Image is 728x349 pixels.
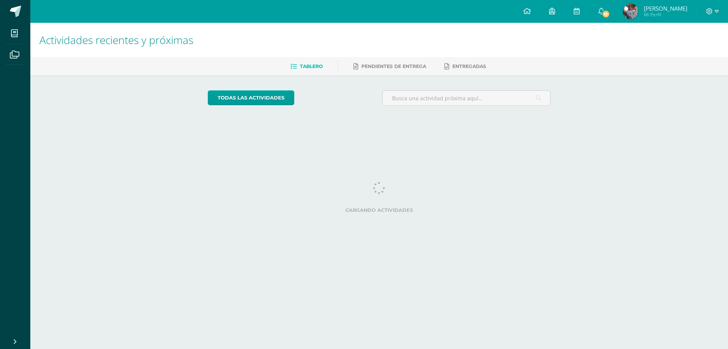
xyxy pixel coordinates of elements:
[444,60,486,73] a: Entregadas
[623,4,638,19] img: 77aa625120021a8a9975968244b35608.png
[383,91,551,106] input: Busca una actividad próxima aquí...
[290,60,323,73] a: Tablero
[208,207,551,213] label: Cargando actividades
[300,63,323,69] span: Tablero
[39,33,193,47] span: Actividades recientes y próximas
[601,10,610,18] span: 10
[644,5,687,12] span: [PERSON_NAME]
[361,63,426,69] span: Pendientes de entrega
[452,63,486,69] span: Entregadas
[208,90,294,105] a: todas las Actividades
[644,11,687,18] span: Mi Perfil
[353,60,426,73] a: Pendientes de entrega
